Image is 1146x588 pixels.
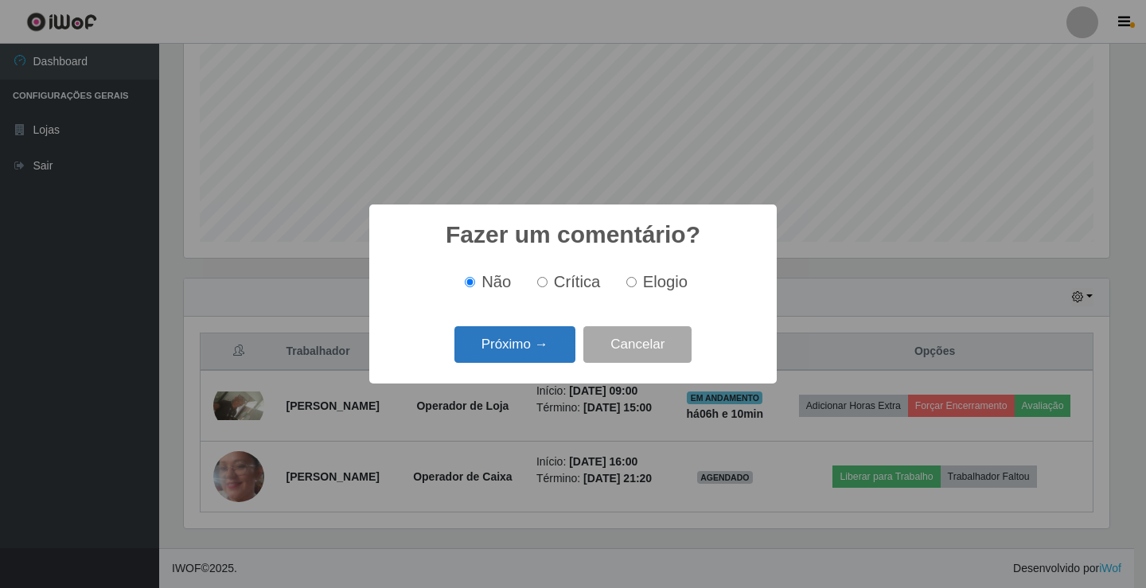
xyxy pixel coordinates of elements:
span: Elogio [643,273,688,290]
h2: Fazer um comentário? [446,220,700,249]
button: Próximo → [454,326,575,364]
button: Cancelar [583,326,692,364]
input: Não [465,277,475,287]
input: Crítica [537,277,548,287]
span: Não [481,273,511,290]
input: Elogio [626,277,637,287]
span: Crítica [554,273,601,290]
